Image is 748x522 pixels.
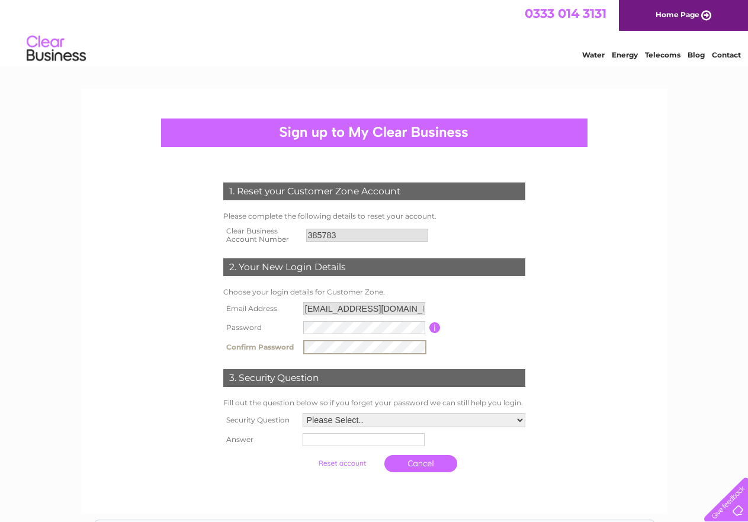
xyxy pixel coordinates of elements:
th: Email Address [220,299,300,318]
td: Fill out the question below so if you forget your password we can still help you login. [220,396,528,410]
th: Security Question [220,410,300,430]
td: Choose your login details for Customer Zone. [220,285,528,299]
th: Clear Business Account Number [220,223,303,247]
a: Water [582,50,605,59]
div: 1. Reset your Customer Zone Account [223,182,525,200]
img: logo.png [26,31,86,67]
div: Clear Business is a trading name of Verastar Limited (registered in [GEOGRAPHIC_DATA] No. 3667643... [95,7,654,57]
input: Information [429,322,441,333]
a: Blog [688,50,705,59]
a: Energy [612,50,638,59]
td: Please complete the following details to reset your account. [220,209,528,223]
div: 3. Security Question [223,369,525,387]
a: Cancel [384,455,457,472]
th: Confirm Password [220,337,300,357]
a: Telecoms [645,50,680,59]
th: Answer [220,430,300,449]
a: Contact [712,50,741,59]
div: 2. Your New Login Details [223,258,525,276]
a: 0333 014 3131 [525,6,606,21]
th: Password [220,318,300,337]
input: Submit [306,455,378,472]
